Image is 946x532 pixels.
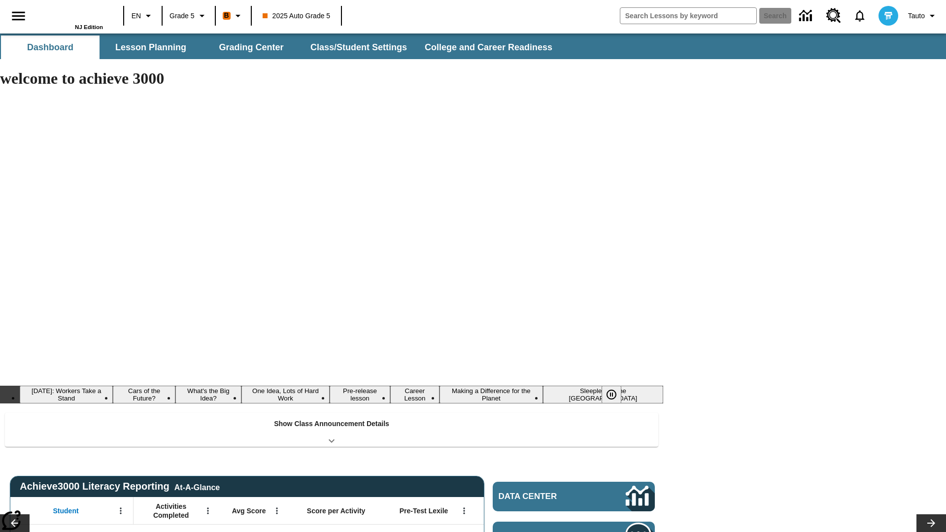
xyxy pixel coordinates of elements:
button: Grade: Grade 5, Select a grade [166,7,212,25]
button: Open Menu [457,503,472,518]
button: College and Career Readiness [417,35,560,59]
span: Tauto [908,11,925,21]
button: Slide 7 Making a Difference for the Planet [439,386,543,403]
a: Resource Center, Will open in new tab [820,2,847,29]
a: Notifications [847,3,873,29]
span: Achieve3000 Literacy Reporting [20,481,220,492]
span: Pre-Test Lexile [400,506,448,515]
span: B [224,9,229,22]
button: Slide 5 Pre-release lesson [330,386,390,403]
button: Slide 2 Cars of the Future? [113,386,175,403]
span: Activities Completed [138,502,203,520]
div: At-A-Glance [174,481,220,492]
div: Pause [602,386,631,403]
span: NJ Edition [75,24,103,30]
div: Home [39,3,103,30]
button: Lesson Planning [101,35,200,59]
button: Language: EN, Select a language [127,7,159,25]
a: Data Center [793,2,820,30]
span: Avg Score [232,506,266,515]
button: Open Menu [113,503,128,518]
a: Home [39,4,103,24]
input: search field [620,8,756,24]
a: Data Center [493,482,655,511]
button: Slide 3 What's the Big Idea? [175,386,241,403]
button: Open Menu [201,503,215,518]
button: Profile/Settings [904,7,942,25]
button: Slide 6 Career Lesson [390,386,439,403]
button: Class/Student Settings [303,35,415,59]
button: Grading Center [202,35,301,59]
button: Open Menu [270,503,284,518]
span: 2025 Auto Grade 5 [263,11,331,21]
button: Lesson carousel, Next [916,514,946,532]
span: Student [53,506,79,515]
button: Slide 4 One Idea, Lots of Hard Work [241,386,330,403]
button: Select a new avatar [873,3,904,29]
button: Boost Class color is orange. Change class color [219,7,248,25]
button: Slide 8 Sleepless in the Animal Kingdom [543,386,663,403]
button: Open side menu [4,1,33,31]
span: EN [132,11,141,21]
span: Grade 5 [169,11,195,21]
span: Data Center [499,492,592,501]
button: Pause [602,386,621,403]
button: Dashboard [1,35,100,59]
p: Show Class Announcement Details [274,419,389,429]
button: Slide 1 Labor Day: Workers Take a Stand [20,386,113,403]
span: Score per Activity [307,506,366,515]
img: avatar image [878,6,898,26]
div: Show Class Announcement Details [5,413,658,447]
